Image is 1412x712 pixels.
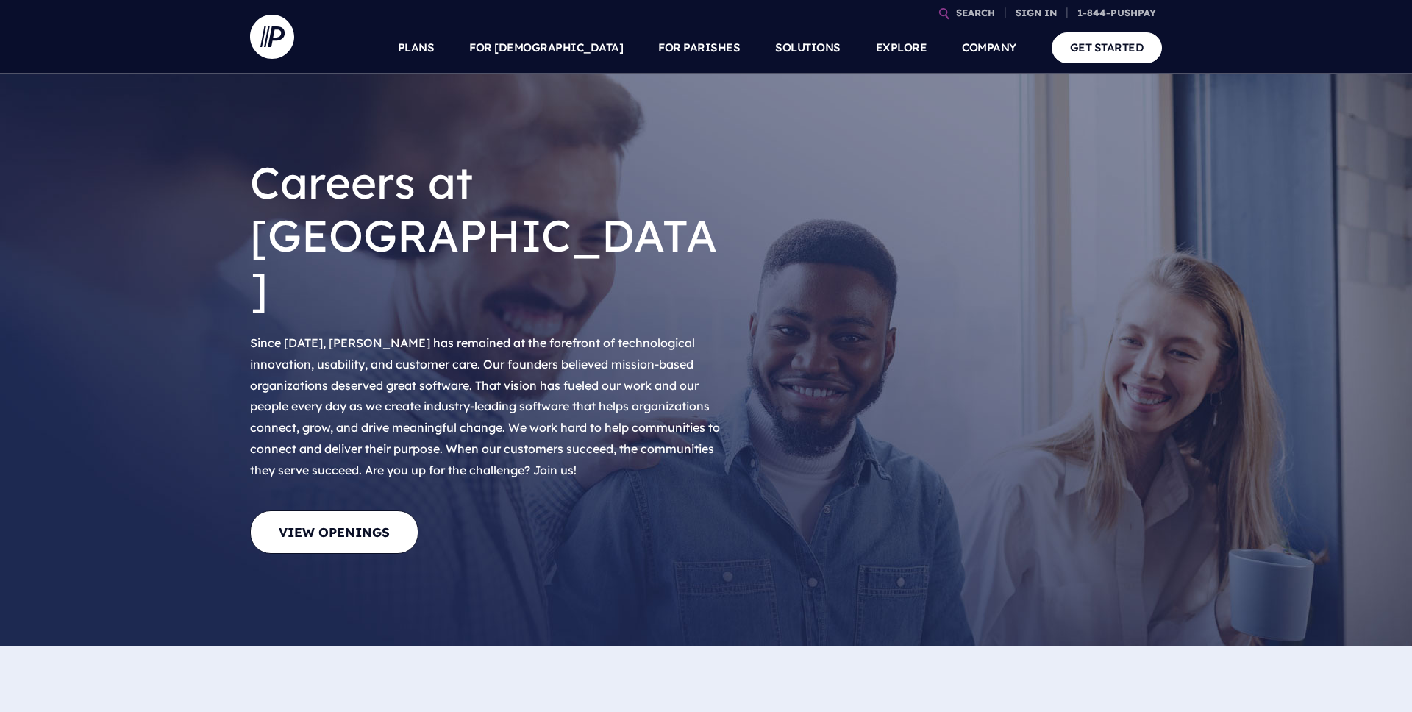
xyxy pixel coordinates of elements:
[250,144,728,327] h1: Careers at [GEOGRAPHIC_DATA]
[398,22,435,74] a: PLANS
[775,22,841,74] a: SOLUTIONS
[250,335,720,477] span: Since [DATE], [PERSON_NAME] has remained at the forefront of technological innovation, usability,...
[962,22,1016,74] a: COMPANY
[876,22,927,74] a: EXPLORE
[1052,32,1163,63] a: GET STARTED
[250,510,418,554] a: View Openings
[469,22,623,74] a: FOR [DEMOGRAPHIC_DATA]
[658,22,740,74] a: FOR PARISHES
